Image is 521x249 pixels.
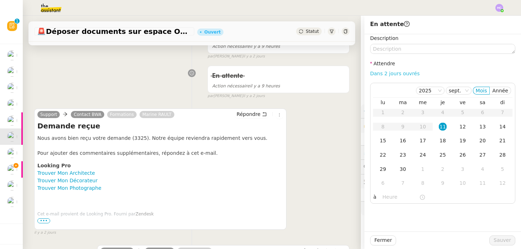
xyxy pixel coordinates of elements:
[479,165,486,173] div: 4
[37,163,71,168] b: Looking Pro
[493,134,512,148] td: 21/09/2025
[493,148,512,162] td: 28/09/2025
[493,99,512,106] th: dim.
[419,137,427,144] div: 17
[413,162,433,177] td: 01/10/2025
[15,19,20,24] nz-badge-sup: 1
[370,21,410,27] span: En attente
[364,107,401,115] span: ⚙️
[439,179,447,187] div: 9
[212,44,280,49] span: il y a 9 heures
[373,193,377,201] span: à
[364,205,386,211] span: 🧴
[373,99,393,106] th: lun.
[7,132,17,142] img: users%2Fo4K84Ijfr6OOM0fa5Hz4riIOf4g2%2Favatar%2FChatGPT%20Image%201%20aou%CC%82t%202025%2C%2010_2...
[370,61,395,66] label: Attendre
[212,73,243,79] span: En attente
[489,235,515,245] button: Sauver
[37,185,101,191] a: Trouver Mon Photographe
[439,123,447,131] div: 11
[374,236,392,244] span: Fermer
[37,134,283,157] p: Nous avons bien reçu votre demande (3325). Notre équipe reviendra rapidement vers vous. Pour ajou...
[473,162,493,177] td: 04/10/2025
[492,88,508,93] span: Année
[207,93,265,99] small: [PERSON_NAME]
[393,134,413,148] td: 16/09/2025
[433,176,453,190] td: 09/10/2025
[393,148,413,162] td: 23/09/2025
[373,148,393,162] td: 22/09/2025
[493,162,512,177] td: 05/10/2025
[433,134,453,148] td: 18/09/2025
[473,120,493,134] td: 13/09/2025
[107,111,137,118] a: Formations
[212,83,280,88] span: il y a 9 heures
[373,162,393,177] td: 29/09/2025
[479,179,486,187] div: 11
[473,99,493,106] th: sam.
[459,165,467,173] div: 3
[16,19,19,25] p: 1
[212,44,250,49] span: Action nécessaire
[493,120,512,134] td: 14/09/2025
[499,179,506,187] div: 12
[71,111,104,118] a: Contact BWA
[361,104,521,118] div: ⚙️Procédures
[373,134,393,148] td: 15/09/2025
[413,99,433,106] th: mer.
[399,179,407,187] div: 7
[459,151,467,159] div: 26
[473,148,493,162] td: 27/09/2025
[207,54,214,60] span: par
[37,207,283,217] div: Cet e-mail provient de Looking Pro. Fourni par
[383,193,419,201] input: Heure
[479,151,486,159] div: 27
[473,176,493,190] td: 11/10/2025
[364,149,416,155] span: ⏲️
[306,29,319,34] span: Statut
[379,179,387,187] div: 6
[364,121,410,129] span: 🔐
[419,165,427,173] div: 1
[7,181,17,190] img: users%2Fa6PbEmLwvGXylUqKytRPpDpAx153%2Favatar%2Ffanny.png
[499,123,506,131] div: 14
[473,134,493,148] td: 20/09/2025
[479,123,486,131] div: 13
[453,176,473,190] td: 10/10/2025
[393,99,413,106] th: mar.
[399,165,407,173] div: 30
[399,151,407,159] div: 23
[243,54,265,60] span: il y a 2 jours
[204,30,221,34] div: Ouvert
[7,67,17,77] img: users%2Fa6PbEmLwvGXylUqKytRPpDpAx153%2Favatar%2Ffanny.png
[453,134,473,148] td: 19/09/2025
[476,88,487,93] span: Mois
[419,87,442,94] nz-select-item: 2025
[37,218,50,223] span: •••
[373,176,393,190] td: 06/10/2025
[449,87,469,94] nz-select-item: sept.
[361,174,521,188] div: 🕵️Autres demandes en cours 2
[37,111,60,118] a: Support
[243,93,265,99] span: il y a 2 jours
[439,151,447,159] div: 25
[7,148,17,158] img: users%2Fo4K84Ijfr6OOM0fa5Hz4riIOf4g2%2Favatar%2FChatGPT%20Image%201%20aou%CC%82t%202025%2C%2010_2...
[379,151,387,159] div: 22
[212,83,250,88] span: Action nécessaire
[370,71,420,76] a: Dans 2 jours ouvrés
[433,120,453,134] td: 11/09/2025
[370,235,396,245] button: Fermer
[399,137,407,144] div: 16
[499,165,506,173] div: 5
[7,50,17,60] img: users%2Fa6PbEmLwvGXylUqKytRPpDpAx153%2Favatar%2Ffanny.png
[393,162,413,177] td: 30/09/2025
[459,179,467,187] div: 10
[453,99,473,106] th: ven.
[361,202,521,215] div: 🧴Autres
[379,137,387,144] div: 15
[361,146,521,159] div: ⏲️Tâches 19:12
[37,28,191,35] span: Déposer documents sur espace OPCO
[370,35,399,41] label: Description
[413,148,433,162] td: 24/09/2025
[393,176,413,190] td: 07/10/2025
